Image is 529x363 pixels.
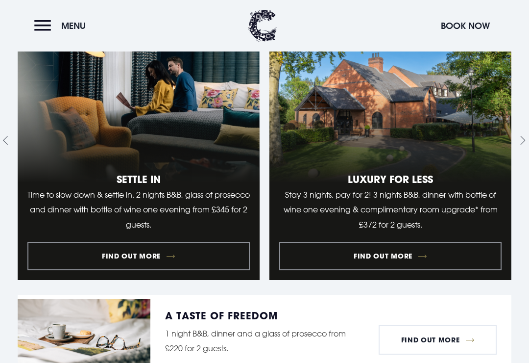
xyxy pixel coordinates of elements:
[34,15,91,36] button: Menu
[18,0,260,280] li: 1 of 9
[61,20,86,31] span: Menu
[436,15,495,36] button: Book Now
[513,132,529,148] button: Next slide
[379,325,497,355] a: Find Out More
[165,310,349,321] h3: A taste of freedom
[248,10,277,42] img: Clandeboye Lodge
[269,0,511,280] li: 2 of 9
[165,326,349,356] p: 1 night B&B, dinner and a glass of prosecco from £220 for 2 guests.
